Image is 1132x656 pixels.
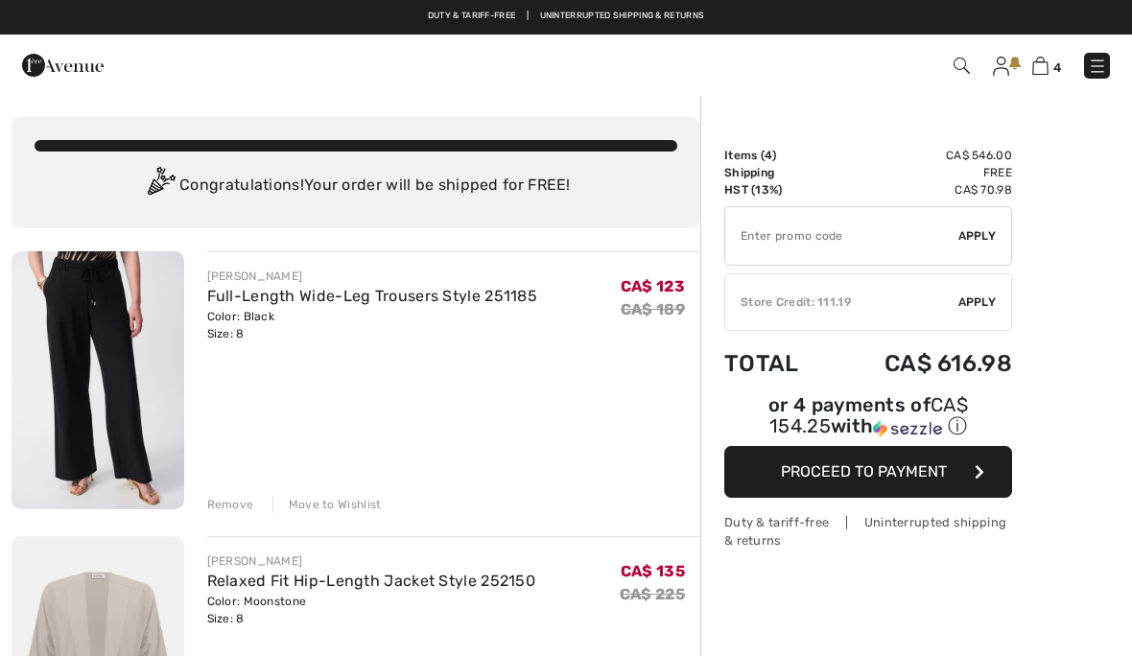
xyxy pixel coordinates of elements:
a: Full-Length Wide-Leg Trousers Style 251185 [207,287,538,305]
span: CA$ 135 [621,562,685,580]
td: CA$ 70.98 [830,181,1012,199]
img: Congratulation2.svg [141,167,179,205]
img: Sezzle [873,420,942,437]
div: Congratulations! Your order will be shipped for FREE! [35,167,677,205]
a: 1ère Avenue [22,55,104,73]
td: CA$ 616.98 [830,331,1012,396]
span: CA$ 123 [621,277,685,295]
button: Proceed to Payment [724,446,1012,498]
div: or 4 payments ofCA$ 154.25withSezzle Click to learn more about Sezzle [724,396,1012,446]
div: [PERSON_NAME] [207,268,538,285]
s: CA$ 189 [621,300,685,318]
div: Remove [207,496,254,513]
span: Proceed to Payment [781,462,947,480]
img: Full-Length Wide-Leg Trousers Style 251185 [12,251,184,509]
div: [PERSON_NAME] [207,552,536,570]
span: Apply [958,293,997,311]
a: 4 [1032,54,1061,77]
div: Store Credit: 111.19 [725,293,958,311]
span: CA$ 154.25 [769,393,968,437]
div: Color: Moonstone Size: 8 [207,593,536,627]
div: or 4 payments of with [724,396,1012,439]
td: CA$ 546.00 [830,147,1012,164]
td: Items ( ) [724,147,830,164]
td: Free [830,164,1012,181]
a: Relaxed Fit Hip-Length Jacket Style 252150 [207,572,536,590]
img: Search [954,58,970,74]
input: Promo code [725,207,958,265]
td: HST (13%) [724,181,830,199]
div: Color: Black Size: 8 [207,308,538,342]
div: Duty & tariff-free | Uninterrupted shipping & returns [724,513,1012,550]
img: Menu [1088,57,1107,76]
span: Apply [958,227,997,245]
s: CA$ 225 [620,585,685,603]
img: 1ère Avenue [22,46,104,84]
img: Shopping Bag [1032,57,1049,75]
td: Shipping [724,164,830,181]
span: 4 [1053,60,1061,75]
td: Total [724,331,830,396]
img: My Info [993,57,1009,76]
div: Move to Wishlist [272,496,382,513]
span: 4 [765,149,772,162]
